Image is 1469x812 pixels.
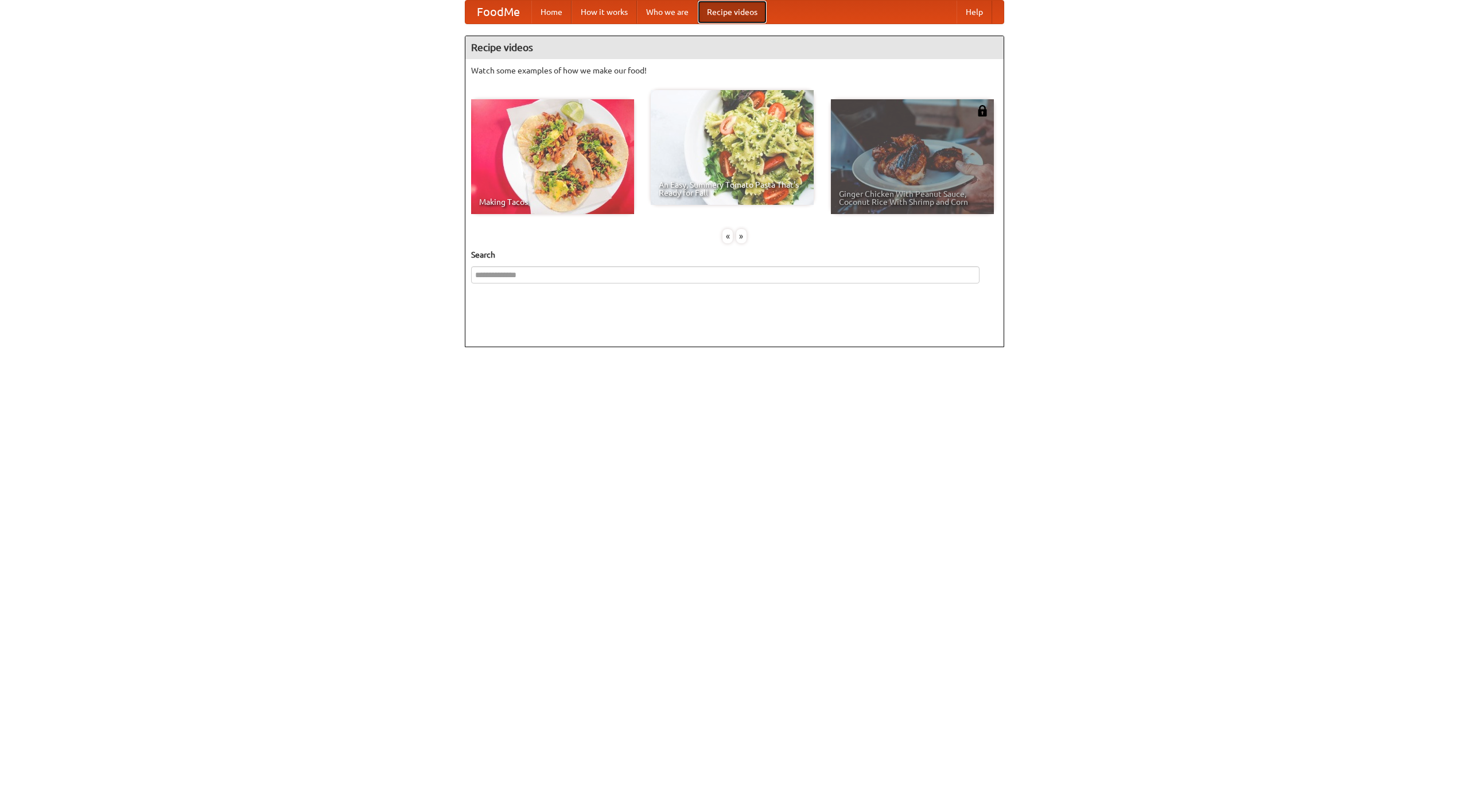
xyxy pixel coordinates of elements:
h5: Search [471,249,998,261]
img: 483408.png [977,105,988,116]
a: Who we are [637,1,698,24]
a: An Easy, Summery Tomato Pasta That's Ready for Fall [651,90,814,205]
a: FoodMe [465,1,531,24]
a: Help [957,1,992,24]
div: « [722,229,733,243]
p: Watch some examples of how we make our food! [471,65,998,76]
span: An Easy, Summery Tomato Pasta That's Ready for Fall [659,181,806,197]
a: How it works [572,1,637,24]
a: Home [531,1,572,24]
a: Recipe videos [698,1,767,24]
span: Making Tacos [479,198,626,206]
a: Making Tacos [471,99,634,214]
h4: Recipe videos [465,36,1004,59]
div: » [736,229,747,243]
